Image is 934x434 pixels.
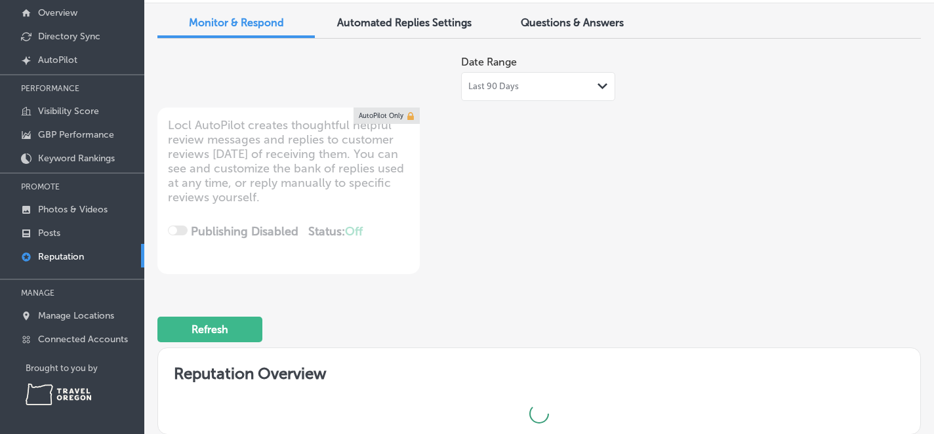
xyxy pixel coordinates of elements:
p: Overview [38,7,77,18]
p: GBP Performance [38,129,114,140]
span: Automated Replies Settings [337,16,472,29]
p: Reputation [38,251,84,262]
span: Monitor & Respond [189,16,284,29]
span: Last 90 Days [468,81,519,92]
label: Date Range [461,56,517,68]
p: Posts [38,227,60,239]
p: Keyword Rankings [38,153,115,164]
p: AutoPilot [38,54,77,66]
p: Manage Locations [38,310,114,321]
button: Refresh [157,317,262,342]
img: Travel Oregon [26,384,91,405]
p: Photos & Videos [38,204,108,215]
p: Brought to you by [26,363,144,373]
h2: Reputation Overview [158,348,920,393]
p: Visibility Score [38,106,99,117]
p: Directory Sync [38,31,100,42]
p: Connected Accounts [38,334,128,345]
span: Questions & Answers [521,16,624,29]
